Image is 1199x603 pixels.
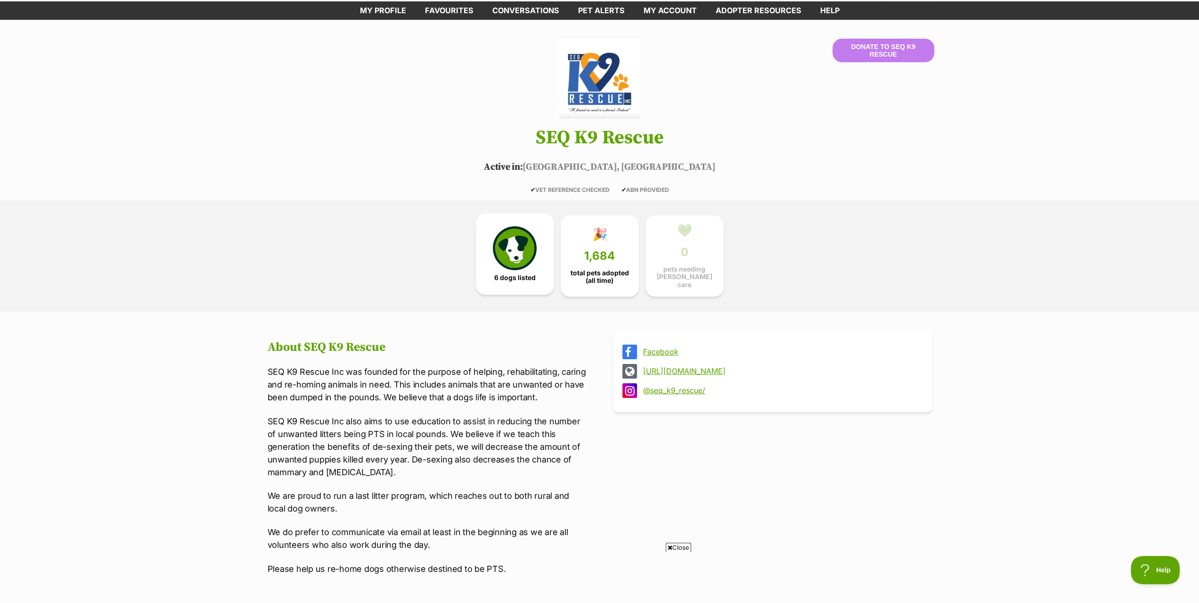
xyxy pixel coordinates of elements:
div: 💚 [677,223,692,238]
a: Help [811,1,849,20]
a: Facebook [643,347,919,356]
span: pets needing [PERSON_NAME] care [653,265,716,288]
a: 🎉 1,684 total pets adopted (all time) [561,215,639,297]
p: We do prefer to communicate via email at least in the beginning as we are all volunteers who also... [268,526,587,551]
div: 🎉 [592,227,607,241]
span: ABN PROVIDED [621,186,669,193]
a: Favourites [416,1,483,20]
p: SEQ K9 Rescue Inc was founded for the purpose of helping, rehabilitating, caring and re-homing an... [268,365,587,404]
iframe: Help Scout Beacon - Open [1131,556,1180,584]
p: Please help us re-home dogs otherwise destined to be PTS. [268,562,587,575]
a: My account [634,1,706,20]
a: @seq_k9_rescue/ [643,386,919,395]
a: Pet alerts [569,1,634,20]
p: We are proud to run a last litter program, which reaches out to both rural and local dog owners. [268,489,587,515]
p: [GEOGRAPHIC_DATA], [GEOGRAPHIC_DATA] [253,160,946,174]
icon: ✔ [621,186,626,193]
icon: ✔ [530,186,535,193]
p: SEQ K9 Rescue Inc also aims to use education to assist in reducing the number of unwanted litters... [268,415,587,479]
span: total pets adopted (all time) [569,269,631,284]
a: Adopter resources [706,1,811,20]
img: petrescue-icon-eee76f85a60ef55c4a1927667547b313a7c0e82042636edf73dce9c88f694885.svg [493,226,536,270]
span: 1,684 [584,249,615,263]
a: My profile [351,1,416,20]
h1: SEQ K9 Rescue [253,127,946,148]
img: SEQ K9 Rescue [546,39,653,119]
button: Donate to SEQ K9 Rescue [832,39,934,62]
a: 💚 0 pets needing [PERSON_NAME] care [645,215,724,297]
a: 6 dogs listed [476,214,554,295]
a: conversations [483,1,569,20]
span: Close [666,543,691,552]
span: 6 dogs listed [494,274,536,281]
span: VET REFERENCE CHECKED [530,186,610,193]
iframe: Advertisement [371,556,828,598]
span: Active in: [484,161,522,173]
span: 0 [681,246,688,259]
a: [URL][DOMAIN_NAME] [643,367,919,375]
h2: About SEQ K9 Rescue [268,340,587,355]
